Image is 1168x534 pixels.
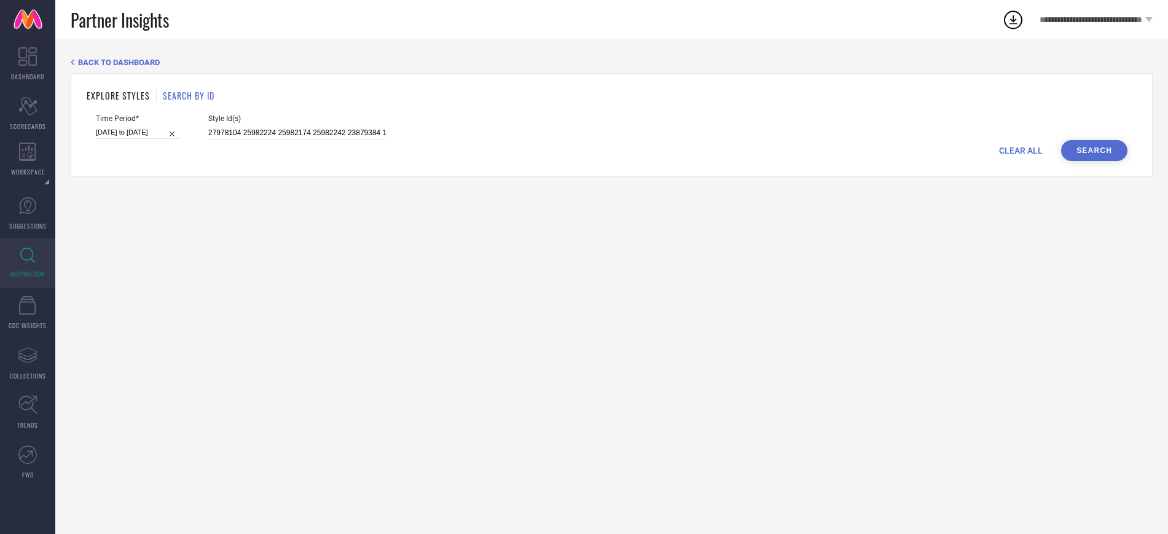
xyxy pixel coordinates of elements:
button: Search [1061,140,1127,161]
span: Style Id(s) [208,114,386,123]
span: INSPIRATION [10,269,45,278]
span: SUGGESTIONS [9,221,47,230]
h1: SEARCH BY ID [163,89,214,102]
span: WORKSPACE [11,167,45,176]
div: Open download list [1002,9,1024,31]
span: FWD [22,470,34,479]
input: Enter comma separated style ids e.g. 12345, 67890 [208,126,386,140]
span: CDC INSIGHTS [9,321,47,330]
span: Time Period* [96,114,181,123]
input: Select time period [96,126,181,139]
span: COLLECTIONS [10,371,46,380]
span: TRENDS [17,420,38,430]
span: CLEAR ALL [999,146,1043,155]
span: Partner Insights [71,7,169,33]
div: Back TO Dashboard [71,58,1153,67]
span: SCORECARDS [10,122,46,131]
span: DASHBOARD [11,72,44,81]
span: BACK TO DASHBOARD [78,58,160,67]
h1: EXPLORE STYLES [87,89,150,102]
